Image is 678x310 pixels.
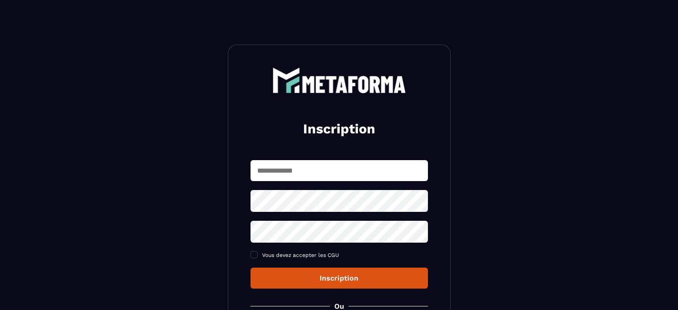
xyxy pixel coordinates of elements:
a: logo [251,67,428,93]
h2: Inscription [261,120,417,138]
span: Vous devez accepter les CGU [262,252,339,258]
div: Inscription [258,274,421,282]
button: Inscription [251,268,428,289]
img: logo [272,67,406,93]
